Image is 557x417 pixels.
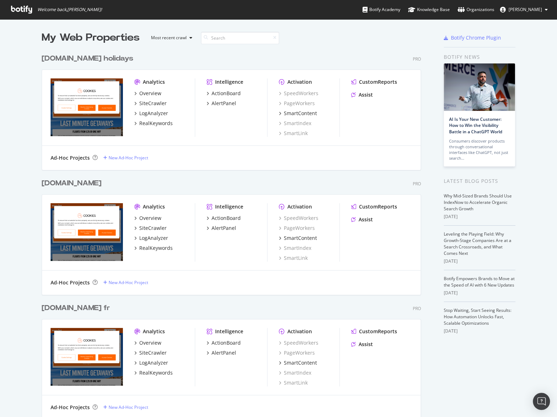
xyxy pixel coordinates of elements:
a: RealKeywords [134,369,173,376]
a: CustomReports [351,78,397,86]
div: Overview [139,90,161,97]
a: SmartContent [279,235,317,242]
div: [DATE] [444,290,515,296]
a: SpeedWorkers [279,339,318,346]
div: Ad-Hoc Projects [51,279,90,286]
a: SmartLink [279,130,308,137]
div: Knowledge Base [408,6,450,13]
div: AlertPanel [212,100,236,107]
span: Welcome back, [PERSON_NAME] ! [37,7,102,12]
div: Pro [413,181,421,187]
div: CustomReports [359,328,397,335]
a: SmartIndex [279,244,311,252]
a: SmartContent [279,359,317,366]
div: Botify Academy [363,6,400,13]
div: Ad-Hoc Projects [51,154,90,161]
a: [DOMAIN_NAME] fr [42,303,113,313]
div: Pro [413,56,421,62]
div: Pro [413,305,421,312]
div: Assist [359,91,373,98]
a: SpeedWorkers [279,90,318,97]
a: SpeedWorkers [279,215,318,222]
div: AlertPanel [212,349,236,356]
div: RealKeywords [139,120,173,127]
div: Open Intercom Messenger [533,393,550,410]
div: Analytics [143,78,165,86]
a: PageWorkers [279,225,315,232]
div: Organizations [458,6,494,13]
a: Why Mid-Sized Brands Should Use IndexNow to Accelerate Organic Search Growth [444,193,512,212]
div: CustomReports [359,78,397,86]
a: SmartLink [279,254,308,262]
a: LogAnalyzer [134,110,168,117]
div: [DATE] [444,258,515,264]
a: Overview [134,339,161,346]
div: New Ad-Hoc Project [109,404,148,410]
div: Overview [139,215,161,222]
div: [DOMAIN_NAME] [42,178,101,189]
div: ActionBoard [212,90,241,97]
a: ActionBoard [207,90,241,97]
div: RealKeywords [139,369,173,376]
a: Botify Chrome Plugin [444,34,501,41]
a: SmartIndex [279,120,311,127]
div: Activation [287,203,312,210]
div: [DATE] [444,328,515,334]
div: Consumers discover products through conversational interfaces like ChatGPT, not just search… [449,138,510,161]
a: Assist [351,341,373,348]
div: AlertPanel [212,225,236,232]
div: [DOMAIN_NAME] fr [42,303,110,313]
div: Assist [359,341,373,348]
a: RealKeywords [134,120,173,127]
div: Botify Chrome Plugin [451,34,501,41]
a: PageWorkers [279,100,315,107]
a: AI Is Your New Customer: How to Win the Visibility Battle in a ChatGPT World [449,116,502,134]
a: SmartLink [279,379,308,386]
a: SiteCrawler [134,349,167,356]
a: SmartIndex [279,369,311,376]
a: PageWorkers [279,349,315,356]
a: LogAnalyzer [134,359,168,366]
button: Most recent crawl [145,32,195,43]
a: RealKeywords [134,244,173,252]
a: SiteCrawler [134,225,167,232]
a: New Ad-Hoc Project [103,404,148,410]
div: SmartContent [284,359,317,366]
div: New Ad-Hoc Project [109,279,148,285]
div: Analytics [143,203,165,210]
div: LogAnalyzer [139,235,168,242]
a: AlertPanel [207,349,236,356]
img: AI Is Your New Customer: How to Win the Visibility Battle in a ChatGPT World [444,63,515,111]
a: ActionBoard [207,339,241,346]
div: Overview [139,339,161,346]
a: AlertPanel [207,100,236,107]
a: [DOMAIN_NAME] holidays [42,53,136,64]
a: [DOMAIN_NAME] [42,178,104,189]
a: Overview [134,90,161,97]
a: New Ad-Hoc Project [103,155,148,161]
button: [PERSON_NAME] [494,4,553,15]
div: RealKeywords [139,244,173,252]
a: AlertPanel [207,225,236,232]
div: SmartContent [284,110,317,117]
a: CustomReports [351,203,397,210]
a: ActionBoard [207,215,241,222]
div: Latest Blog Posts [444,177,515,185]
div: [DATE] [444,213,515,220]
a: Assist [351,91,373,98]
div: LogAnalyzer [139,359,168,366]
a: New Ad-Hoc Project [103,279,148,285]
div: Botify news [444,53,515,61]
input: Search [201,32,279,44]
img: easyjet.com/en/holidays [51,78,123,136]
div: Intelligence [215,328,243,335]
div: Assist [359,216,373,223]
